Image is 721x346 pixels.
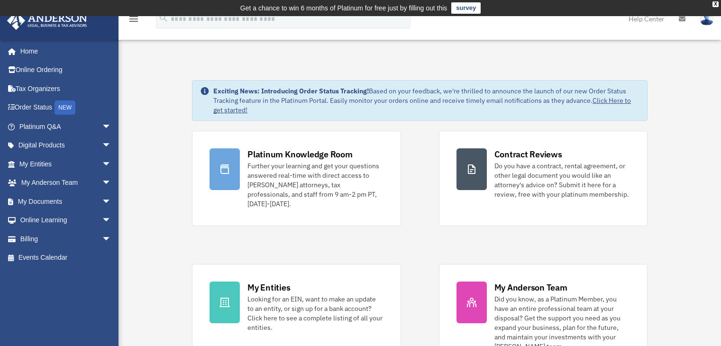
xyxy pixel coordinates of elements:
a: Events Calendar [7,248,126,267]
a: Platinum Knowledge Room Further your learning and get your questions answered real-time with dire... [192,131,401,226]
div: NEW [55,100,75,115]
a: survey [451,2,481,14]
img: Anderson Advisors Platinum Portal [4,11,90,30]
a: My Documentsarrow_drop_down [7,192,126,211]
a: Contract Reviews Do you have a contract, rental agreement, or other legal document you would like... [439,131,648,226]
a: Tax Organizers [7,79,126,98]
span: arrow_drop_down [102,192,121,211]
span: arrow_drop_down [102,136,121,155]
div: close [712,1,719,7]
a: Online Learningarrow_drop_down [7,211,126,230]
span: arrow_drop_down [102,173,121,193]
a: Click Here to get started! [213,96,631,114]
span: arrow_drop_down [102,117,121,137]
a: My Anderson Teamarrow_drop_down [7,173,126,192]
a: Digital Productsarrow_drop_down [7,136,126,155]
div: My Entities [247,282,290,293]
div: Based on your feedback, we're thrilled to announce the launch of our new Order Status Tracking fe... [213,86,639,115]
div: Do you have a contract, rental agreement, or other legal document you would like an attorney's ad... [494,161,630,199]
span: arrow_drop_down [102,211,121,230]
a: My Entitiesarrow_drop_down [7,155,126,173]
div: Contract Reviews [494,148,562,160]
span: arrow_drop_down [102,229,121,249]
i: search [158,13,169,23]
strong: Exciting News: Introducing Order Status Tracking! [213,87,369,95]
a: Home [7,42,121,61]
a: menu [128,17,139,25]
img: User Pic [700,12,714,26]
div: Further your learning and get your questions answered real-time with direct access to [PERSON_NAM... [247,161,383,209]
span: arrow_drop_down [102,155,121,174]
div: Get a chance to win 6 months of Platinum for free just by filling out this [240,2,447,14]
a: Order StatusNEW [7,98,126,118]
div: My Anderson Team [494,282,567,293]
a: Online Ordering [7,61,126,80]
div: Platinum Knowledge Room [247,148,353,160]
a: Billingarrow_drop_down [7,229,126,248]
div: Looking for an EIN, want to make an update to an entity, or sign up for a bank account? Click her... [247,294,383,332]
a: Platinum Q&Aarrow_drop_down [7,117,126,136]
i: menu [128,13,139,25]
